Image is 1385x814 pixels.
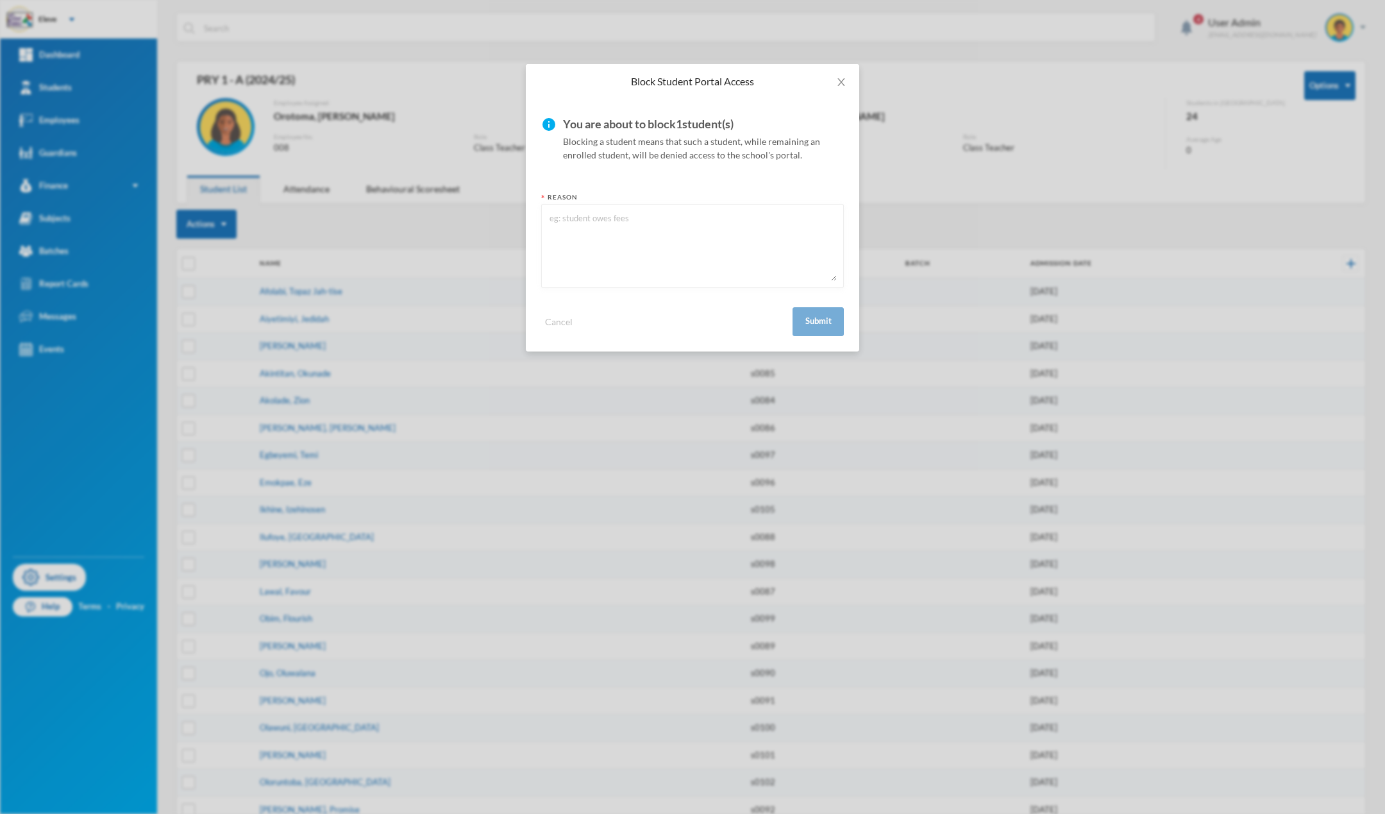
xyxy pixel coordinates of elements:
[541,114,557,132] i: info
[836,77,846,87] i: icon: close
[823,64,859,100] button: Close
[793,307,844,336] button: Submit
[541,314,576,329] button: Cancel
[541,192,844,202] div: Reason
[563,114,844,135] div: You are about to block 1 student(s)
[563,114,844,162] div: Blocking a student means that such a student, while remaining an enrolled student, will be denied...
[541,74,844,89] div: Block Student Portal Access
